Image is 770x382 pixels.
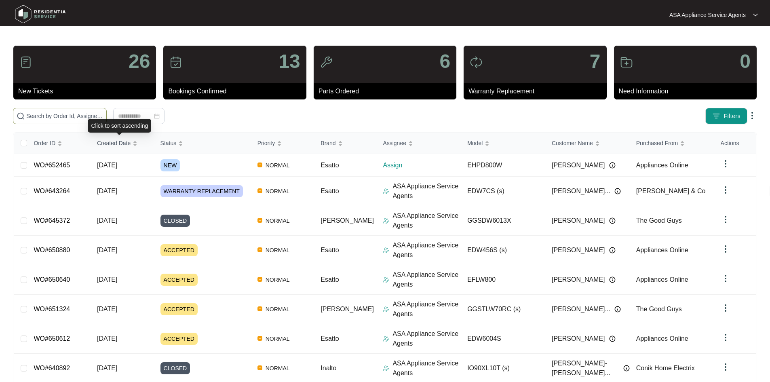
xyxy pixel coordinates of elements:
span: [PERSON_NAME] [552,160,605,170]
a: WO#640892 [34,365,70,371]
span: [PERSON_NAME] [552,216,605,226]
span: [DATE] [97,306,117,312]
span: [DATE] [97,365,117,371]
img: Vercel Logo [257,163,262,167]
p: ASA Appliance Service Agents [669,11,746,19]
th: Status [154,133,251,154]
span: NORMAL [262,186,293,196]
p: 26 [129,52,150,71]
img: filter icon [712,112,720,120]
span: NORMAL [262,275,293,285]
img: Vercel Logo [257,365,262,370]
span: [PERSON_NAME] [552,334,605,344]
span: ACCEPTED [160,244,198,256]
span: Assignee [383,139,406,148]
a: WO#650612 [34,335,70,342]
img: Vercel Logo [257,247,262,252]
img: Info icon [609,162,616,169]
span: NEW [160,159,180,171]
img: Vercel Logo [257,218,262,223]
img: Vercel Logo [257,277,262,282]
span: Appliances Online [636,335,688,342]
span: NORMAL [262,216,293,226]
p: ASA Appliance Service Agents [392,211,461,230]
img: icon [169,56,182,69]
span: [DATE] [97,162,117,169]
span: [PERSON_NAME] [552,245,605,255]
a: WO#652465 [34,162,70,169]
img: icon [320,56,333,69]
img: Assigner Icon [383,276,389,283]
img: Vercel Logo [257,188,262,193]
span: The Good Guys [636,306,682,312]
img: Info icon [614,188,621,194]
p: New Tickets [18,87,156,96]
img: Assigner Icon [383,336,389,342]
img: dropdown arrow [721,362,730,372]
span: [PERSON_NAME] & Co [636,188,706,194]
span: [DATE] [97,247,117,253]
img: Info icon [614,306,621,312]
img: dropdown arrow [721,244,730,254]
th: Order ID [27,133,91,154]
span: Purchased From [636,139,678,148]
p: ASA Appliance Service Agents [392,329,461,348]
span: [DATE] [97,217,117,224]
img: dropdown arrow [721,159,730,169]
span: Created Date [97,139,131,148]
span: Brand [321,139,335,148]
p: Assign [383,160,461,170]
p: ASA Appliance Service Agents [392,270,461,289]
span: Appliances Online [636,162,688,169]
span: [PERSON_NAME]... [552,186,610,196]
p: Parts Ordered [319,87,456,96]
span: ACCEPTED [160,333,198,345]
span: NORMAL [262,160,293,170]
span: [PERSON_NAME]... [552,304,610,314]
span: Esatto [321,276,339,283]
td: EDW7CS (s) [461,177,545,206]
span: [DATE] [97,335,117,342]
span: NORMAL [262,363,293,373]
p: Warranty Replacement [468,87,606,96]
th: Assignee [376,133,461,154]
a: WO#650640 [34,276,70,283]
span: The Good Guys [636,217,682,224]
span: NORMAL [262,245,293,255]
p: ASA Appliance Service Agents [392,300,461,319]
span: Esatto [321,335,339,342]
img: Info icon [609,336,616,342]
img: Vercel Logo [257,306,262,311]
span: Priority [257,139,275,148]
span: [PERSON_NAME]- [PERSON_NAME]... [552,359,619,378]
img: dropdown arrow [721,333,730,342]
a: WO#645372 [34,217,70,224]
p: 13 [278,52,300,71]
img: residentia service logo [12,2,69,26]
span: Inalto [321,365,336,371]
p: ASA Appliance Service Agents [392,182,461,201]
img: Info icon [609,276,616,283]
span: CLOSED [160,362,190,374]
img: Vercel Logo [257,336,262,341]
span: NORMAL [262,334,293,344]
td: EFLW800 [461,265,545,295]
span: Conik Home Electrix [636,365,695,371]
img: Info icon [623,365,630,371]
span: NORMAL [262,304,293,314]
span: [DATE] [97,188,117,194]
img: Info icon [609,217,616,224]
span: Status [160,139,177,148]
img: dropdown arrow [721,303,730,313]
img: Assigner Icon [383,365,389,371]
th: Priority [251,133,314,154]
img: icon [19,56,32,69]
div: Click to sort ascending [88,119,151,133]
img: Info icon [609,247,616,253]
span: Order ID [34,139,55,148]
span: ACCEPTED [160,303,198,315]
p: 0 [740,52,751,71]
span: Filters [724,112,740,120]
img: dropdown arrow [747,111,757,120]
p: ASA Appliance Service Agents [392,241,461,260]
